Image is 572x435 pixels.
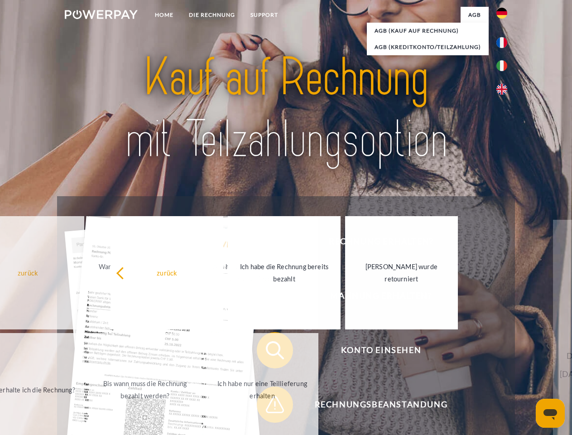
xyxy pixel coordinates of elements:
[270,332,492,368] span: Konto einsehen
[181,7,243,23] a: DIE RECHNUNG
[367,23,489,39] a: AGB (Kauf auf Rechnung)
[233,261,335,285] div: Ich habe die Rechnung bereits bezahlt
[270,387,492,423] span: Rechnungsbeanstandung
[147,7,181,23] a: Home
[461,7,489,23] a: agb
[243,7,286,23] a: SUPPORT
[94,261,196,285] div: Warum habe ich eine Rechnung erhalten?
[65,10,138,19] img: logo-powerpay-white.svg
[496,8,507,19] img: de
[496,37,507,48] img: fr
[257,332,492,368] button: Konto einsehen
[367,39,489,55] a: AGB (Kreditkonto/Teilzahlung)
[94,377,196,402] div: Bis wann muss die Rechnung bezahlt werden?
[211,377,313,402] div: Ich habe nur eine Teillieferung erhalten
[351,261,452,285] div: [PERSON_NAME] wurde retourniert
[257,387,492,423] button: Rechnungsbeanstandung
[496,84,507,95] img: en
[116,266,218,279] div: zurück
[87,43,485,174] img: title-powerpay_de.svg
[536,399,565,428] iframe: Schaltfläche zum Öffnen des Messaging-Fensters
[496,60,507,71] img: it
